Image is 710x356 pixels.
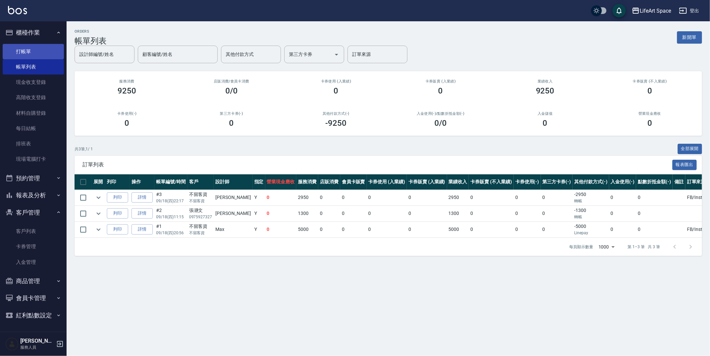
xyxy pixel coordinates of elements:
td: 0 [609,190,636,205]
button: 會員卡管理 [3,289,64,307]
th: 營業現金應收 [265,174,297,190]
td: -2950 [573,190,609,205]
th: 店販消費 [318,174,340,190]
td: Y [253,190,265,205]
td: Y [253,206,265,221]
div: LifeArt Space [640,7,671,15]
p: 09/18 (四) 11:15 [156,214,186,220]
td: #3 [154,190,187,205]
a: 新開單 [677,34,702,40]
p: 不留客資 [189,198,212,204]
td: 2950 [296,190,318,205]
h3: 0 [124,118,129,128]
td: 0 [318,190,340,205]
h2: 其他付款方式(-) [292,111,380,116]
button: Open [331,49,342,60]
p: Linepay [574,230,607,236]
th: 備註 [673,174,685,190]
button: 客戶管理 [3,204,64,221]
button: 列印 [107,208,128,219]
h2: 店販消費 /會員卡消費 [187,79,276,84]
p: 共 3 筆, 1 / 1 [75,146,93,152]
td: 0 [367,222,407,237]
td: 1300 [447,206,469,221]
td: 0 [609,206,636,221]
th: 客戶 [187,174,214,190]
th: 卡券販賣 (入業績) [407,174,447,190]
th: 卡券使用(-) [514,174,541,190]
th: 第三方卡券(-) [541,174,573,190]
button: 預約管理 [3,170,64,187]
h2: 入金使用(-) /點數折抵金額(-) [396,111,485,116]
td: 0 [609,222,636,237]
td: 0 [541,222,573,237]
td: 0 [636,190,673,205]
img: Logo [8,6,27,14]
td: #1 [154,222,187,237]
td: Max [214,222,252,237]
h2: 卡券使用(-) [83,111,171,116]
button: 紅利點數設定 [3,307,64,324]
a: 高階收支登錄 [3,90,64,105]
h3: 服務消費 [83,79,171,84]
td: 0 [367,206,407,221]
button: 櫃檯作業 [3,24,64,41]
p: 轉帳 [574,198,607,204]
td: 0 [636,206,673,221]
h3: 9250 [536,86,555,95]
td: [PERSON_NAME] [214,206,252,221]
a: 打帳單 [3,44,64,59]
th: 點數折抵金額(-) [636,174,673,190]
td: 0 [265,222,297,237]
img: Person [5,337,19,351]
th: 入金使用(-) [609,174,636,190]
span: 訂單列表 [83,161,672,168]
td: 0 [469,222,513,237]
td: 5000 [447,222,469,237]
button: 報表匯出 [672,160,697,170]
td: 0 [340,206,367,221]
td: 0 [541,190,573,205]
td: 1300 [296,206,318,221]
th: 列印 [105,174,130,190]
button: expand row [94,209,104,219]
td: Y [253,222,265,237]
p: 09/18 (四) 22:17 [156,198,186,204]
button: 列印 [107,224,128,235]
td: 0 [514,206,541,221]
td: -1300 [573,206,609,221]
p: 轉帳 [574,214,607,220]
h3: 0 [334,86,338,95]
h3: -9250 [326,118,347,128]
h2: 營業現金應收 [605,111,694,116]
h5: [PERSON_NAME] [20,338,54,344]
td: 2950 [447,190,469,205]
th: 卡券使用 (入業績) [367,174,407,190]
p: 第 1–3 筆 共 3 筆 [628,244,660,250]
button: save [612,4,626,17]
p: 每頁顯示數量 [569,244,593,250]
button: 報表及分析 [3,187,64,204]
th: 操作 [130,174,154,190]
h2: 卡券販賣 (不入業績) [605,79,694,84]
td: 0 [541,206,573,221]
td: 0 [265,206,297,221]
a: 詳情 [131,208,153,219]
p: 0975927327 [189,214,212,220]
button: expand row [94,225,104,235]
td: 0 [340,222,367,237]
th: 設計師 [214,174,252,190]
button: 全部展開 [678,144,702,154]
p: 不留客資 [189,230,212,236]
button: 新開單 [677,31,702,44]
td: #2 [154,206,187,221]
h3: 0 [438,86,443,95]
td: 0 [318,206,340,221]
div: 1000 [596,238,617,256]
td: 0 [407,222,447,237]
a: 帳單列表 [3,59,64,75]
a: 現金收支登錄 [3,75,64,90]
h3: 帳單列表 [75,36,107,46]
button: LifeArt Space [629,4,674,18]
div: 不留客資 [189,223,212,230]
